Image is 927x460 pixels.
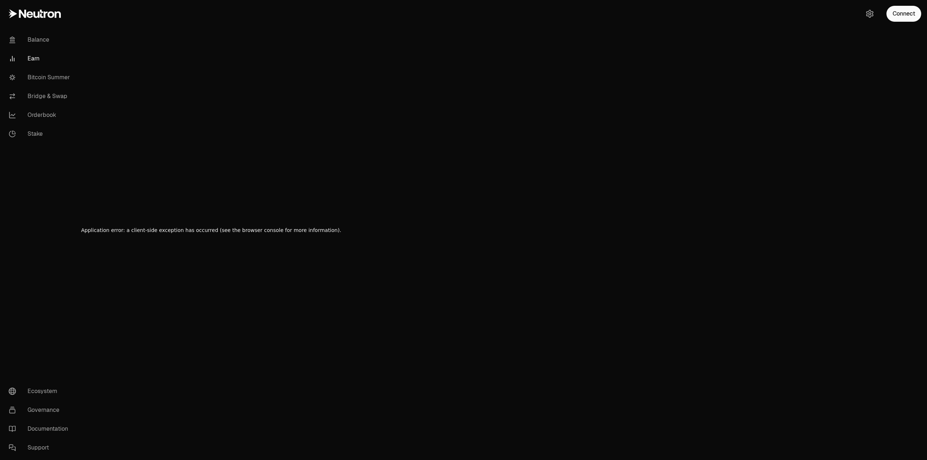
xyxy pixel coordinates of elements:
[886,6,921,22] button: Connect
[3,438,78,457] a: Support
[3,401,78,419] a: Governance
[3,30,78,49] a: Balance
[3,125,78,143] a: Stake
[3,419,78,438] a: Documentation
[3,49,78,68] a: Earn
[3,68,78,87] a: Bitcoin Summer
[3,106,78,125] a: Orderbook
[3,87,78,106] a: Bridge & Swap
[81,225,341,235] h2: Application error: a client-side exception has occurred (see the browser console for more informa...
[3,382,78,401] a: Ecosystem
